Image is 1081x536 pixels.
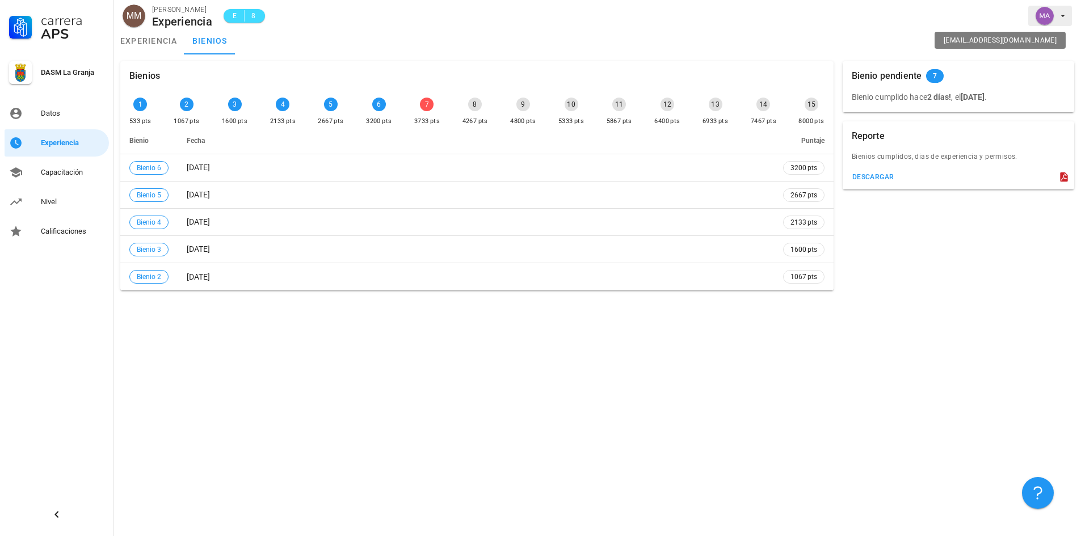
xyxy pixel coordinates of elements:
[955,92,987,102] span: el .
[137,189,161,201] span: Bienio 5
[129,137,149,145] span: Bienio
[516,98,530,111] div: 9
[961,92,985,102] b: [DATE]
[174,116,199,127] div: 1067 pts
[5,129,109,157] a: Experiencia
[41,168,104,177] div: Capacitación
[41,27,104,41] div: APS
[184,27,235,54] a: bienios
[5,218,109,245] a: Calificaciones
[41,68,104,77] div: DASM La Granja
[187,272,210,281] span: [DATE]
[852,92,953,102] span: Bienio cumplido hace ,
[178,127,774,154] th: Fecha
[805,98,818,111] div: 15
[123,5,145,27] div: avatar
[852,61,922,91] div: Bienio pendiente
[414,116,440,127] div: 3733 pts
[113,27,184,54] a: experiencia
[558,116,584,127] div: 5333 pts
[852,121,885,151] div: Reporte
[180,98,194,111] div: 2
[120,127,178,154] th: Bienio
[468,98,482,111] div: 8
[5,159,109,186] a: Capacitación
[41,197,104,206] div: Nivel
[41,138,104,147] div: Experiencia
[228,98,242,111] div: 3
[798,116,824,127] div: 8000 pts
[41,227,104,236] div: Calificaciones
[187,217,210,226] span: [DATE]
[565,98,578,111] div: 10
[137,216,161,229] span: Bienio 4
[852,173,894,181] div: descargar
[249,10,258,22] span: 8
[133,98,147,111] div: 1
[790,244,817,255] span: 1600 pts
[5,100,109,127] a: Datos
[933,69,937,83] span: 7
[801,137,825,145] span: Puntaje
[127,5,142,27] span: MM
[187,163,210,172] span: [DATE]
[152,4,212,15] div: [PERSON_NAME]
[187,190,210,199] span: [DATE]
[510,116,536,127] div: 4800 pts
[187,244,210,254] span: [DATE]
[790,189,817,201] span: 2667 pts
[790,271,817,282] span: 1067 pts
[41,14,104,27] div: Carrera
[324,98,338,111] div: 5
[222,116,247,127] div: 1600 pts
[152,15,212,28] div: Experiencia
[462,116,488,127] div: 4267 pts
[774,127,834,154] th: Puntaje
[230,10,239,22] span: E
[137,162,161,174] span: Bienio 6
[661,98,674,111] div: 12
[129,61,160,91] div: Bienios
[790,162,817,174] span: 3200 pts
[41,109,104,118] div: Datos
[1036,7,1054,25] div: avatar
[756,98,770,111] div: 14
[1030,70,1058,82] span: 3733 pts
[129,116,152,127] div: 533 pts
[751,116,776,127] div: 7467 pts
[318,116,343,127] div: 2667 pts
[703,116,728,127] div: 6933 pts
[843,151,1074,169] div: Bienios cumplidos, dias de experiencia y permisos.
[270,116,296,127] div: 2133 pts
[927,92,952,102] b: 2 días!
[847,169,899,185] button: descargar
[790,217,817,228] span: 2133 pts
[5,188,109,216] a: Nivel
[709,98,722,111] div: 13
[654,116,680,127] div: 6400 pts
[372,98,386,111] div: 6
[612,98,626,111] div: 11
[137,243,161,256] span: Bienio 3
[607,116,632,127] div: 5867 pts
[366,116,392,127] div: 3200 pts
[420,98,434,111] div: 7
[276,98,289,111] div: 4
[187,137,205,145] span: Fecha
[137,271,161,283] span: Bienio 2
